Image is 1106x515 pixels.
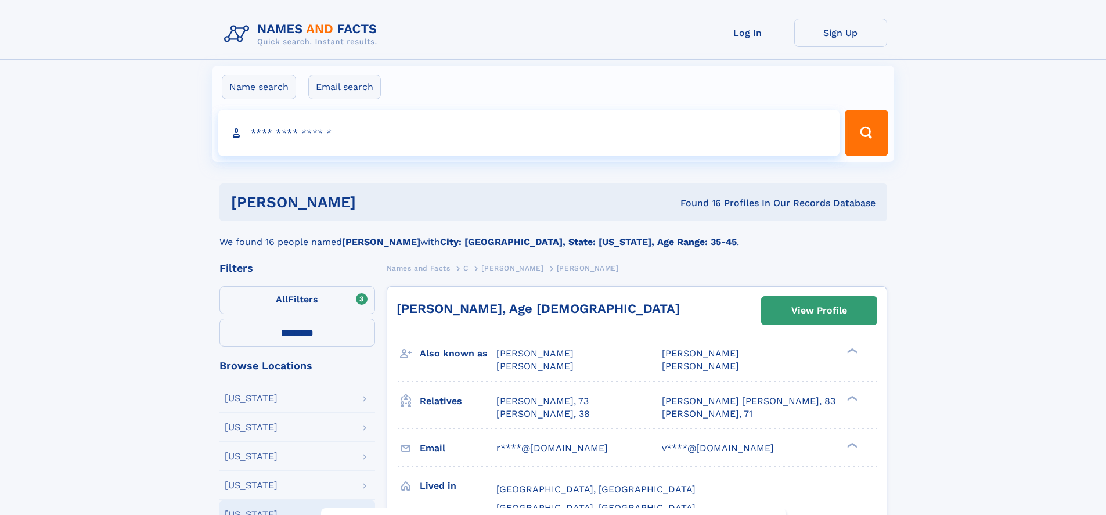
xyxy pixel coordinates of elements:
span: [PERSON_NAME] [496,348,574,359]
div: ❯ [844,347,858,355]
a: C [463,261,469,275]
div: We found 16 people named with . [219,221,887,249]
span: C [463,264,469,272]
div: ❯ [844,394,858,402]
span: [GEOGRAPHIC_DATA], [GEOGRAPHIC_DATA] [496,502,696,513]
a: Names and Facts [387,261,451,275]
span: [PERSON_NAME] [496,361,574,372]
b: [PERSON_NAME] [342,236,420,247]
span: [PERSON_NAME] [662,361,739,372]
div: [US_STATE] [225,423,278,432]
input: search input [218,110,840,156]
div: Found 16 Profiles In Our Records Database [518,197,876,210]
h3: Relatives [420,391,496,411]
a: [PERSON_NAME], 38 [496,408,590,420]
span: [PERSON_NAME] [662,348,739,359]
a: [PERSON_NAME] [PERSON_NAME], 83 [662,395,835,408]
div: [US_STATE] [225,481,278,490]
div: Browse Locations [219,361,375,371]
h3: Lived in [420,476,496,496]
div: ❯ [844,441,858,449]
span: [GEOGRAPHIC_DATA], [GEOGRAPHIC_DATA] [496,484,696,495]
div: [US_STATE] [225,394,278,403]
span: All [276,294,288,305]
h1: [PERSON_NAME] [231,195,518,210]
a: Sign Up [794,19,887,47]
a: View Profile [762,297,877,325]
span: [PERSON_NAME] [557,264,619,272]
div: View Profile [791,297,847,324]
label: Email search [308,75,381,99]
b: City: [GEOGRAPHIC_DATA], State: [US_STATE], Age Range: 35-45 [440,236,737,247]
label: Name search [222,75,296,99]
div: Filters [219,263,375,273]
a: [PERSON_NAME], Age [DEMOGRAPHIC_DATA] [397,301,680,316]
button: Search Button [845,110,888,156]
img: Logo Names and Facts [219,19,387,50]
span: [PERSON_NAME] [481,264,543,272]
h3: Also known as [420,344,496,363]
a: [PERSON_NAME] [481,261,543,275]
label: Filters [219,286,375,314]
a: [PERSON_NAME], 73 [496,395,589,408]
div: [US_STATE] [225,452,278,461]
a: Log In [701,19,794,47]
a: [PERSON_NAME], 71 [662,408,752,420]
h3: Email [420,438,496,458]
